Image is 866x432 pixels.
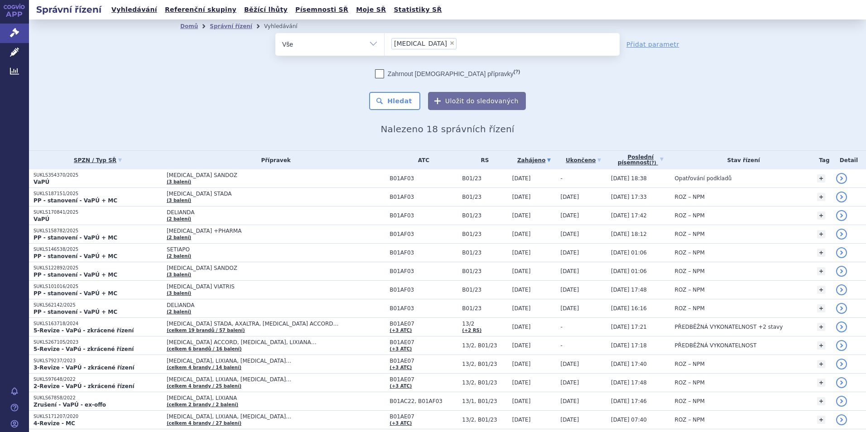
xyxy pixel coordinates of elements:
span: [MEDICAL_DATA], LIXIANA [167,395,385,401]
strong: 4-Revize - MC [34,420,75,427]
abbr: (?) [649,160,656,166]
span: [DATE] [512,194,531,200]
a: + [817,360,825,368]
button: Uložit do sledovaných [428,92,526,110]
span: B01AF03 [390,231,457,237]
th: Stav řízení [670,151,813,169]
span: [DATE] 01:06 [611,250,647,256]
a: (celkem 2 brandy / 2 balení) [167,402,238,407]
th: ATC [385,151,457,169]
input: [MEDICAL_DATA] [459,38,464,49]
a: + [817,304,825,312]
th: Přípravek [162,151,385,169]
a: + [817,397,825,405]
a: detail [836,192,847,202]
span: 13/2, B01/23 [462,342,507,349]
p: SUKLS101016/2025 [34,283,162,290]
a: detail [836,396,847,407]
span: [DATE] 17:46 [611,398,647,404]
a: detail [836,414,847,425]
p: SUKLS67858/2022 [34,395,162,401]
span: [DATE] [512,417,531,423]
span: B01AE07 [390,358,457,364]
a: (celkem 4 brandy / 14 balení) [167,365,241,370]
p: SUKLS163718/2024 [34,321,162,327]
span: [MEDICAL_DATA] ACCORD, [MEDICAL_DATA], LIXIANA… [167,339,385,346]
span: [DATE] [561,379,579,386]
a: + [817,174,825,182]
span: [DATE] 17:40 [611,361,647,367]
span: B01/23 [462,287,507,293]
span: [DATE] [512,231,531,237]
span: [DATE] 17:48 [611,379,647,386]
a: Ukončeno [561,154,606,167]
a: + [817,341,825,350]
span: [DATE] [512,361,531,367]
span: B01AF03 [390,268,457,274]
span: [MEDICAL_DATA] SANDOZ [167,172,385,178]
span: [DATE] [512,212,531,219]
a: Statistiky SŘ [391,4,444,16]
span: ROZ – NPM [675,231,705,237]
a: detail [836,377,847,388]
h2: Správní řízení [29,3,109,16]
strong: PP - stanovení - VaPÚ + MC [34,272,117,278]
span: [MEDICAL_DATA] VIATRIS [167,283,385,290]
span: [DATE] [561,417,579,423]
span: [DATE] [512,287,531,293]
a: Domů [180,23,198,29]
a: (celkem 19 brandů / 57 balení) [167,328,245,333]
span: [DATE] [561,231,579,237]
th: Tag [813,151,832,169]
a: (2 balení) [167,235,191,240]
a: (+3 ATC) [390,346,412,351]
p: SUKLS79237/2023 [34,358,162,364]
span: [DATE] 16:16 [611,305,647,312]
span: B01/23 [462,194,507,200]
span: B01AF03 [390,287,457,293]
p: SUKLS146538/2025 [34,246,162,253]
span: [MEDICAL_DATA] STADA [167,191,385,197]
span: B01AF03 [390,212,457,219]
a: (3 balení) [167,291,191,296]
strong: Zrušení - VaPÚ - ex-offo [34,402,106,408]
li: Vyhledávání [264,19,309,33]
label: Zahrnout [DEMOGRAPHIC_DATA] přípravky [375,69,520,78]
a: Moje SŘ [353,4,389,16]
span: ROZ – NPM [675,212,705,219]
a: detail [836,247,847,258]
a: + [817,211,825,220]
a: detail [836,210,847,221]
p: SUKLS187151/2025 [34,191,162,197]
a: detail [836,229,847,240]
span: ROZ – NPM [675,361,705,367]
span: [DATE] [561,212,579,219]
span: [MEDICAL_DATA], LIXIANA, [MEDICAL_DATA]… [167,358,385,364]
span: - [561,324,563,330]
span: B01/23 [462,175,507,182]
span: PŘEDBĚŽNÁ VYKONATELNOST +2 stavy [675,324,783,330]
a: Správní řízení [210,23,252,29]
span: 13/2, B01/23 [462,417,507,423]
span: [DATE] 07:40 [611,417,647,423]
span: [DATE] [512,342,531,349]
span: - [561,342,563,349]
a: Vyhledávání [109,4,160,16]
a: (+3 ATC) [390,328,412,333]
strong: PP - stanovení - VaPÚ + MC [34,309,117,315]
a: + [817,230,825,238]
span: [MEDICAL_DATA] SANDOZ [167,265,385,271]
span: [DATE] [512,268,531,274]
span: B01AC22, B01AF03 [390,398,457,404]
a: + [817,286,825,294]
span: [DATE] [512,305,531,312]
span: DELIANDA [167,302,385,308]
span: [DATE] [561,287,579,293]
span: [DATE] [561,250,579,256]
a: detail [836,266,847,277]
span: B01AE07 [390,413,457,420]
a: (celkem 4 brandy / 27 balení) [167,421,241,426]
a: + [817,193,825,201]
a: + [817,249,825,257]
span: ROZ – NPM [675,194,705,200]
